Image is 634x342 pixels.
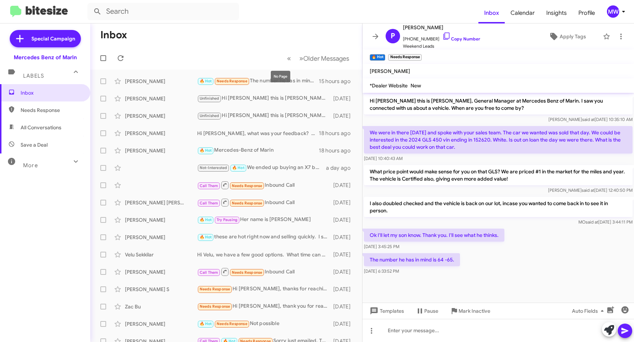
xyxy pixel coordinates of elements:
[21,107,82,114] span: Needs Response
[125,95,197,102] div: [PERSON_NAME]
[362,304,410,317] button: Templates
[14,54,77,61] div: Mercedes Benz of Marin
[125,216,197,224] div: [PERSON_NAME]
[23,73,44,79] span: Labels
[578,219,633,225] span: MO [DATE] 3:44:11 PM
[232,201,262,205] span: Needs Response
[200,235,212,239] span: 🔥 Hot
[319,147,356,154] div: 18 hours ago
[21,124,61,131] span: All Conversations
[391,30,395,42] span: P
[403,43,480,50] span: Weekend Leads
[200,304,230,309] span: Needs Response
[200,287,230,291] span: Needs Response
[125,199,197,206] div: [PERSON_NAME] [PERSON_NAME]
[271,71,290,82] div: No Page
[364,165,633,185] p: What price point would make sense for you on that GLS? We are priced #1 in the market for the mil...
[283,51,295,66] button: Previous
[125,268,197,276] div: [PERSON_NAME]
[125,251,197,258] div: Velu Sekkilar
[200,148,212,153] span: 🔥 Hot
[197,233,331,241] div: these are hot right now and selling quickly. I suggest you come in as soon as you can.
[232,165,244,170] span: 🔥 Hot
[197,164,326,172] div: We ended up buying an X7 bmw this weekend thank you.
[200,270,218,275] span: Call Them
[403,23,480,32] span: [PERSON_NAME]
[403,32,480,43] span: [PHONE_NUMBER]
[364,229,504,242] p: Ok I'll let my son know. Thank you. I'll see what he thinks.
[548,117,633,122] span: [PERSON_NAME] [DATE] 10:35:10 AM
[331,303,356,310] div: [DATE]
[424,304,438,317] span: Pause
[232,183,262,188] span: Needs Response
[232,270,262,275] span: Needs Response
[331,182,356,189] div: [DATE]
[200,113,220,118] span: Unfinished
[197,302,331,311] div: Hi [PERSON_NAME], thank you for reaching out. I have decided to wait the year end to buy the car.
[217,217,238,222] span: Try Pausing
[197,216,331,224] div: Her name is [PERSON_NAME]
[197,251,331,258] div: Hi Velu, we have a few good options. What time can you come in to see them in person?
[331,199,356,206] div: [DATE]
[125,303,197,310] div: Zac Bu
[197,320,331,328] div: Not possible
[601,5,626,18] button: MW
[197,94,331,103] div: Hi [PERSON_NAME] this is [PERSON_NAME], General Manager at Mercedes Benz of Marin. I saw you conn...
[200,79,212,83] span: 🔥 Hot
[364,94,633,114] p: Hi [PERSON_NAME] this is [PERSON_NAME], General Manager at Mercedes Benz of Marin. I saw you conn...
[200,201,218,205] span: Call Them
[572,304,607,317] span: Auto Fields
[370,54,385,61] small: 🔥 Hot
[582,117,595,122] span: said at
[200,321,212,326] span: 🔥 Hot
[125,130,197,137] div: [PERSON_NAME]
[287,54,291,63] span: «
[125,286,197,293] div: [PERSON_NAME] S
[442,36,480,42] a: Copy Number
[197,181,331,190] div: Inbound Call
[331,286,356,293] div: [DATE]
[459,304,490,317] span: Mark Inactive
[364,268,399,274] span: [DATE] 6:33:52 PM
[548,187,633,193] span: [PERSON_NAME] [DATE] 12:40:50 PM
[331,112,356,120] div: [DATE]
[331,251,356,258] div: [DATE]
[197,267,331,276] div: Inbound Call
[197,112,331,120] div: Hi [PERSON_NAME] this is [PERSON_NAME], General Manager at Mercedes Benz of Marin. I saw you conn...
[364,244,399,249] span: [DATE] 3:45:25 PM
[200,96,220,101] span: Unfinished
[21,141,48,148] span: Save a Deal
[331,216,356,224] div: [DATE]
[125,234,197,241] div: [PERSON_NAME]
[370,82,408,89] span: *Dealer Website
[217,321,247,326] span: Needs Response
[197,130,319,137] div: Hi [PERSON_NAME], what was your feedback? Wondering why you didn't purchase it.
[331,268,356,276] div: [DATE]
[217,79,247,83] span: Needs Response
[100,29,127,41] h1: Inbox
[573,3,601,23] a: Profile
[331,234,356,241] div: [DATE]
[197,146,319,155] div: Mercedes-Benz of Marin
[197,285,331,293] div: Hi [PERSON_NAME], thanks for reaching back to me. I heard the white C300 coupe was sold.
[478,3,505,23] span: Inbox
[410,304,444,317] button: Pause
[534,30,599,43] button: Apply Tags
[331,95,356,102] div: [DATE]
[364,156,403,161] span: [DATE] 10:40:43 AM
[125,320,197,328] div: [PERSON_NAME]
[125,78,197,85] div: [PERSON_NAME]
[364,126,633,153] p: We were in there [DATE] and spoke with your sales team. The car we wanted was sold that day. We c...
[607,5,619,18] div: MW
[10,30,81,47] a: Special Campaign
[319,130,356,137] div: 18 hours ago
[582,187,594,193] span: said at
[364,197,633,217] p: I also doubled checked and the vehicle is back on our lot, incase you wanted to come back in to s...
[505,3,540,23] a: Calendar
[566,304,612,317] button: Auto Fields
[368,304,404,317] span: Templates
[200,165,227,170] span: Not-Interested
[364,253,460,266] p: The number he has in mind is 64 -65.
